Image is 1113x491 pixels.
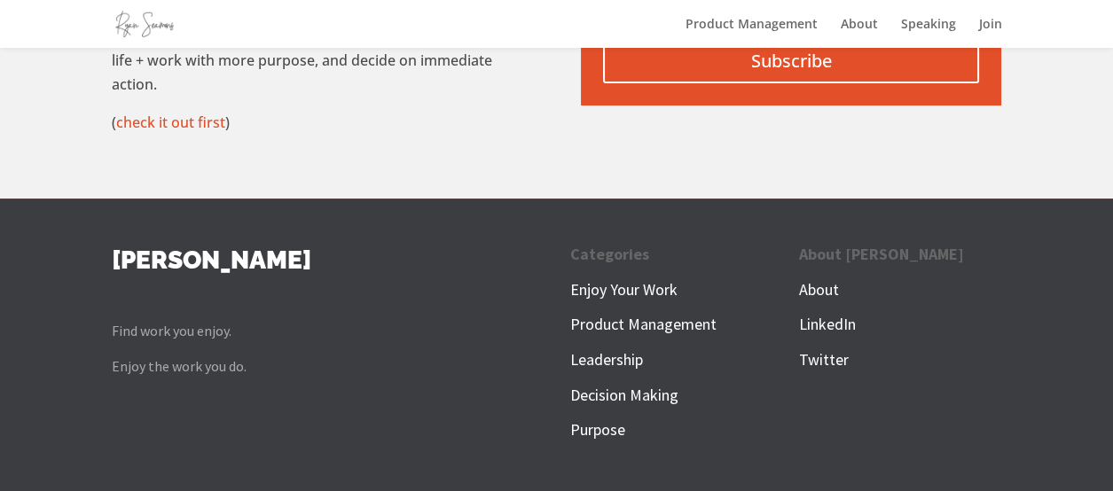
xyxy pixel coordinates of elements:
[603,39,979,83] a: Subscribe
[979,18,1002,48] a: Join
[570,314,717,334] a: Product Management
[570,419,625,440] span: Purpose
[799,349,849,370] a: Twitter
[570,243,772,265] p: Categories
[116,113,225,132] a: check it out first
[112,111,532,149] p: ( )
[751,49,832,73] span: Subscribe
[570,279,678,300] a: Enjoy Your Work
[799,243,1001,265] p: About [PERSON_NAME]
[841,18,878,48] a: About
[570,385,678,405] a: Decision Making
[901,18,956,48] a: Speaking
[112,355,378,391] p: Enjoy the work you do.
[570,349,643,370] span: Leadership
[799,314,856,334] a: LinkedIn
[112,243,544,277] p: [PERSON_NAME]
[112,320,378,355] p: Find work you enjoy.
[686,18,818,48] a: Product Management
[799,279,839,300] a: About
[115,11,174,36] img: ryanseamons.com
